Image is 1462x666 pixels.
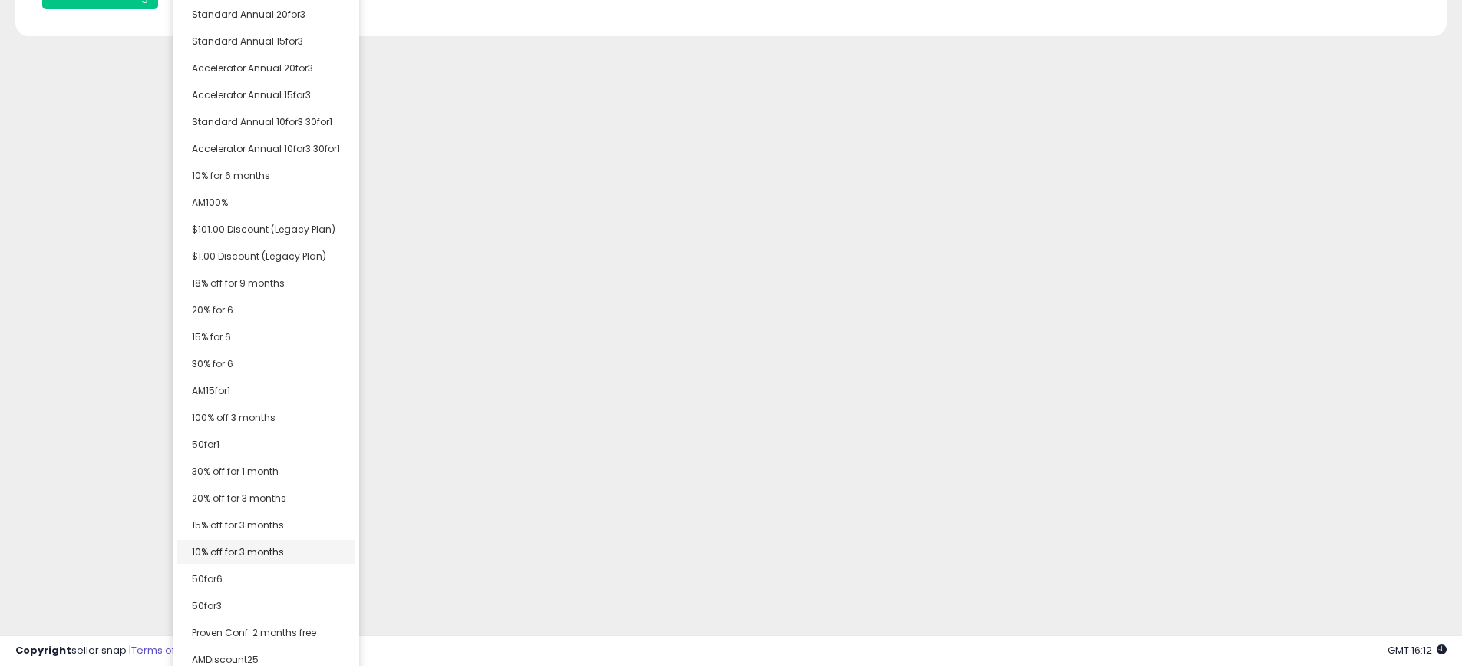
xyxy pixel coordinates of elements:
span: 18% off for 9 months [192,277,285,290]
strong: Copyright [15,643,71,658]
span: $1.00 Discount (Legacy Plan) [192,250,326,263]
span: AM100% [192,196,228,209]
span: Standard Annual 20for3 [192,8,305,21]
span: 100% off 3 months [192,411,276,424]
span: AM15for1 [192,384,230,397]
span: 50for3 [192,599,222,612]
span: 2025-10-14 16:12 GMT [1388,643,1447,658]
span: 50for1 [192,438,219,451]
span: Accelerator Annual 10for3 30for1 [192,142,340,155]
span: 15% for 6 [192,330,231,343]
span: $101.00 Discount (Legacy Plan) [192,223,335,236]
span: Accelerator Annual 20for3 [192,61,313,75]
span: Proven Conf. 2 months free [192,626,316,639]
span: 10% off for 3 months [192,545,284,558]
span: AMDiscount25 [192,653,259,666]
span: 15% off for 3 months [192,519,284,532]
span: 10% for 6 months [192,169,270,182]
span: Accelerator Annual 15for3 [192,88,311,101]
span: Standard Annual 10for3 30for1 [192,115,332,128]
span: 30% off for 1 month [192,465,279,478]
span: 50for6 [192,572,223,585]
div: seller snap | | [15,644,266,658]
span: 20% for 6 [192,303,233,316]
a: Terms of Use [131,643,196,658]
span: 20% off for 3 months [192,492,286,505]
span: 30% for 6 [192,357,233,370]
span: Standard Annual 15for3 [192,35,303,48]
